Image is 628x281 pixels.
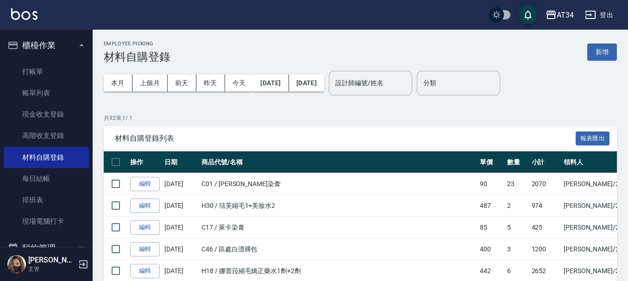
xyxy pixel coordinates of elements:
[199,151,477,173] th: 商品代號/名稱
[4,147,89,168] a: 材料自購登錄
[557,9,574,21] div: AT34
[162,217,199,238] td: [DATE]
[115,134,576,143] span: 材料自購登錄列表
[587,44,617,61] button: 新增
[162,173,199,195] td: [DATE]
[168,75,196,92] button: 前天
[529,151,561,173] th: 小計
[130,264,160,278] a: 編輯
[4,168,89,189] a: 每日結帳
[28,256,75,265] h5: [PERSON_NAME]
[289,75,324,92] button: [DATE]
[4,82,89,104] a: 帳單列表
[4,61,89,82] a: 打帳單
[196,75,225,92] button: 昨天
[505,217,529,238] td: 5
[132,75,168,92] button: 上個月
[505,151,529,173] th: 數量
[576,133,610,142] a: 報表匯出
[4,211,89,232] a: 現場電腦打卡
[581,6,617,24] button: 登出
[104,114,617,122] p: 共 92 筆, 1 / 1
[529,238,561,260] td: 1200
[130,177,160,191] a: 編輯
[529,195,561,217] td: 974
[199,195,477,217] td: H30 / 琺芙縮毛1+美妝水2
[130,199,160,213] a: 編輯
[162,195,199,217] td: [DATE]
[162,151,199,173] th: 日期
[477,173,504,195] td: 90
[477,238,504,260] td: 400
[529,217,561,238] td: 425
[576,131,610,146] button: 報表匯出
[4,33,89,57] button: 櫃檯作業
[505,173,529,195] td: 23
[4,125,89,146] a: 高階收支登錄
[11,8,38,20] img: Logo
[104,75,132,92] button: 本月
[130,242,160,256] a: 編輯
[542,6,578,25] button: AT34
[7,255,26,274] img: Person
[4,236,89,260] button: 預約管理
[104,41,170,47] h2: Employee Picking
[4,104,89,125] a: 現金收支登錄
[128,151,162,173] th: 操作
[4,189,89,211] a: 排班表
[587,47,617,56] a: 新增
[505,238,529,260] td: 3
[162,238,199,260] td: [DATE]
[199,238,477,260] td: C46 / 區處白漂裸包
[28,265,75,273] p: 主管
[477,195,504,217] td: 487
[529,173,561,195] td: 2070
[505,195,529,217] td: 2
[130,220,160,235] a: 編輯
[253,75,289,92] button: [DATE]
[199,217,477,238] td: C17 / 萊卡染膏
[225,75,253,92] button: 今天
[477,217,504,238] td: 85
[104,50,170,63] h3: 材料自購登錄
[477,151,504,173] th: 單價
[519,6,537,24] button: save
[199,173,477,195] td: C01 / [PERSON_NAME]染膏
